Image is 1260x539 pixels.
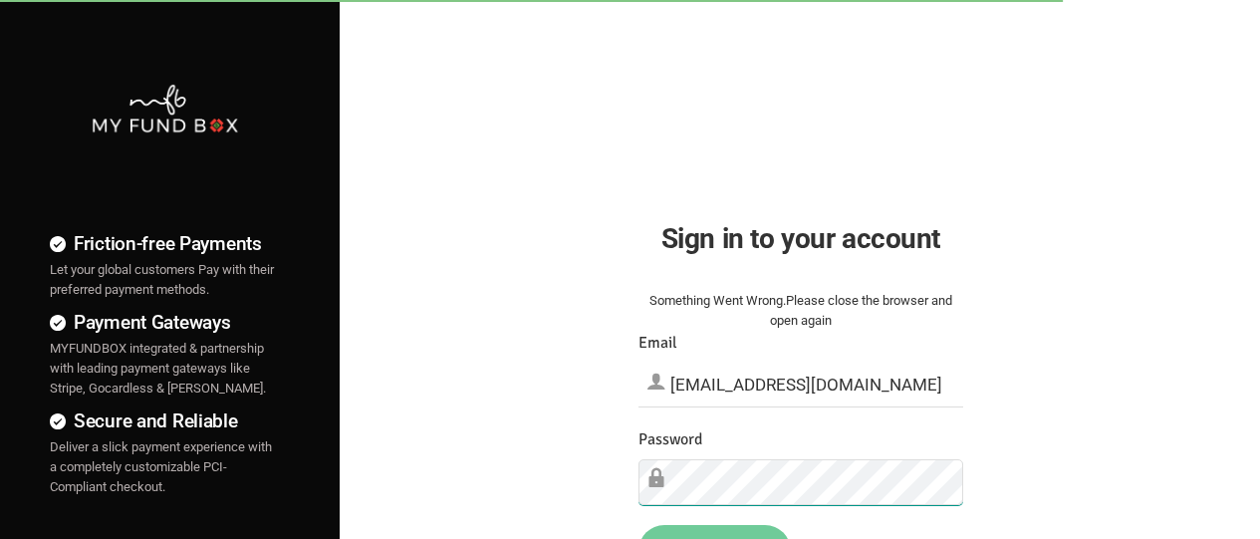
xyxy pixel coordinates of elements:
[638,331,677,356] label: Email
[50,341,266,396] span: MYFUNDBOX integrated & partnership with leading payment gateways like Stripe, Gocardless & [PERSO...
[91,83,239,135] img: mfbwhite.png
[50,262,274,297] span: Let your global customers Pay with their preferred payment methods.
[638,363,963,406] input: Email
[50,229,280,258] h4: Friction-free Payments
[50,308,280,337] h4: Payment Gateways
[50,439,272,494] span: Deliver a slick payment experience with a completely customizable PCI-Compliant checkout.
[50,406,280,435] h4: Secure and Reliable
[638,427,702,452] label: Password
[638,291,963,331] div: Something Went Wrong.Please close the browser and open again
[638,217,963,260] h2: Sign in to your account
